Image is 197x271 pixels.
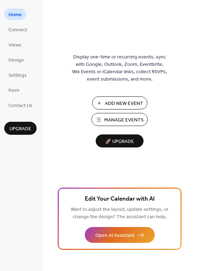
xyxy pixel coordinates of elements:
[4,39,26,50] a: Views
[4,54,28,65] a: Design
[4,69,31,81] a: Settings
[104,116,144,124] span: Manage Events
[9,125,31,133] span: Upgrade
[8,72,27,79] span: Settings
[85,227,155,243] button: Open AI Assistant
[91,113,148,126] button: Manage Events
[96,134,144,147] button: 🚀 Upgrade
[8,42,21,49] span: Views
[72,53,167,83] span: Display one-time or recurring events, sync with Google, Outlook, Zoom, Eventbrite, Wix Events or ...
[8,57,24,64] span: Design
[4,84,24,96] a: Form
[8,87,19,94] span: Form
[4,122,37,135] button: Upgrade
[8,26,27,34] span: Connect
[85,194,155,204] span: Edit Your Calendar with AI
[4,24,31,35] a: Connect
[100,137,139,146] span: 🚀 Upgrade
[8,11,22,19] span: Home
[4,99,37,111] a: Contact Us
[105,100,143,107] span: Add New Event
[4,8,26,20] a: Home
[92,96,147,109] button: Add New Event
[71,205,169,222] span: Want to adjust the layout, update settings, or change the design? The assistant can help.
[95,232,134,239] span: Open AI Assistant
[8,102,32,109] span: Contact Us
